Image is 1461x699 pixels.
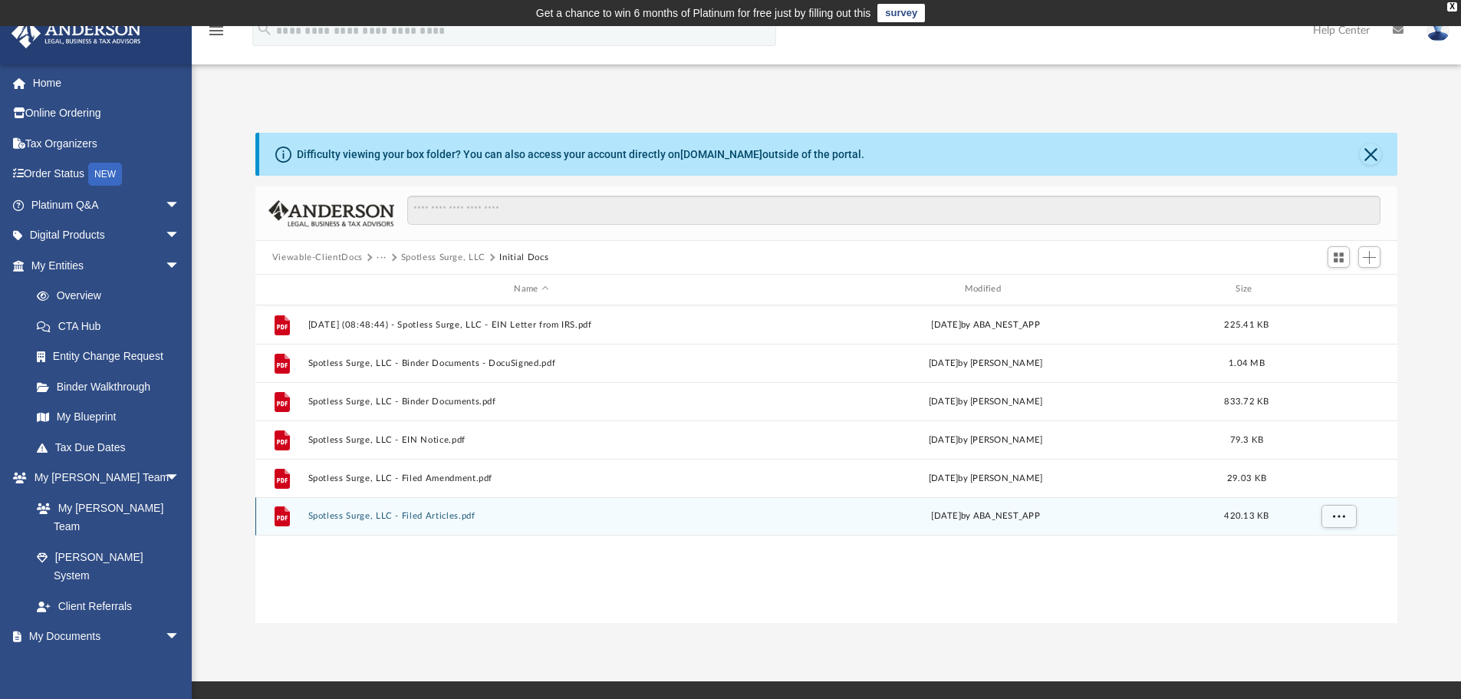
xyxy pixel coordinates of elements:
button: ··· [377,251,387,265]
div: Modified [762,282,1209,296]
button: Spotless Surge, LLC [401,251,485,265]
button: Spotless Surge, LLC - Filed Amendment.pdf [308,473,755,483]
a: menu [207,29,225,40]
a: Digital Productsarrow_drop_down [11,220,203,251]
button: Spotless Surge, LLC - Binder Documents - DocuSigned.pdf [308,358,755,368]
a: My [PERSON_NAME] Teamarrow_drop_down [11,463,196,493]
span: 79.3 KB [1229,435,1263,443]
i: menu [207,21,225,40]
a: [PERSON_NAME] System [21,542,196,591]
span: arrow_drop_down [165,622,196,653]
span: arrow_drop_down [165,463,196,494]
a: [DOMAIN_NAME] [680,148,762,160]
span: arrow_drop_down [165,220,196,252]
a: Order StatusNEW [11,159,203,190]
a: Online Ordering [11,98,203,129]
div: [DATE] by [PERSON_NAME] [762,433,1209,447]
span: arrow_drop_down [165,250,196,282]
button: More options [1321,505,1356,528]
input: Search files and folders [407,196,1380,225]
img: Anderson Advisors Platinum Portal [7,18,146,48]
div: Get a chance to win 6 months of Platinum for free just by filling out this [536,4,871,22]
a: CTA Hub [21,311,203,341]
span: 833.72 KB [1224,397,1269,405]
div: Name [307,282,755,296]
div: id [262,282,301,296]
div: [DATE] by [PERSON_NAME] [762,356,1209,370]
div: [DATE] by [PERSON_NAME] [762,471,1209,485]
button: Viewable-ClientDocs [272,251,363,265]
button: Initial Docs [499,251,548,265]
a: My Documentsarrow_drop_down [11,622,196,652]
button: Switch to Grid View [1328,246,1351,268]
a: Overview [21,281,203,312]
button: [DATE] (08:48:44) - Spotless Surge, LLC - EIN Letter from IRS.pdf [308,320,755,330]
a: Tax Organizers [11,128,203,159]
img: User Pic [1426,19,1449,41]
button: Spotless Surge, LLC - EIN Notice.pdf [308,435,755,445]
a: Entity Change Request [21,341,203,372]
a: survey [877,4,925,22]
div: NEW [88,163,122,186]
span: 225.41 KB [1224,320,1269,328]
span: arrow_drop_down [165,190,196,221]
button: Spotless Surge, LLC - Filed Articles.pdf [308,511,755,521]
div: Difficulty viewing your box folder? You can also access your account directly on outside of the p... [297,147,864,163]
button: Add [1358,246,1381,268]
div: grid [255,305,1398,623]
div: [DATE] by [PERSON_NAME] [762,394,1209,408]
a: My Entitiesarrow_drop_down [11,250,203,281]
a: Binder Walkthrough [21,371,203,402]
div: close [1447,2,1457,12]
div: [DATE] by ABA_NEST_APP [762,509,1209,523]
a: My Blueprint [21,402,196,433]
i: search [256,21,273,38]
div: Size [1216,282,1277,296]
a: Home [11,68,203,98]
span: 29.03 KB [1227,473,1266,482]
span: 420.13 KB [1224,512,1269,520]
div: [DATE] by ABA_NEST_APP [762,318,1209,331]
button: Spotless Surge, LLC - Binder Documents.pdf [308,397,755,407]
span: 1.04 MB [1229,358,1265,367]
a: Tax Due Dates [21,432,203,463]
div: id [1284,282,1391,296]
a: My [PERSON_NAME] Team [21,493,188,542]
a: Platinum Q&Aarrow_drop_down [11,190,203,220]
a: Client Referrals [21,591,196,622]
button: Close [1360,143,1381,165]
